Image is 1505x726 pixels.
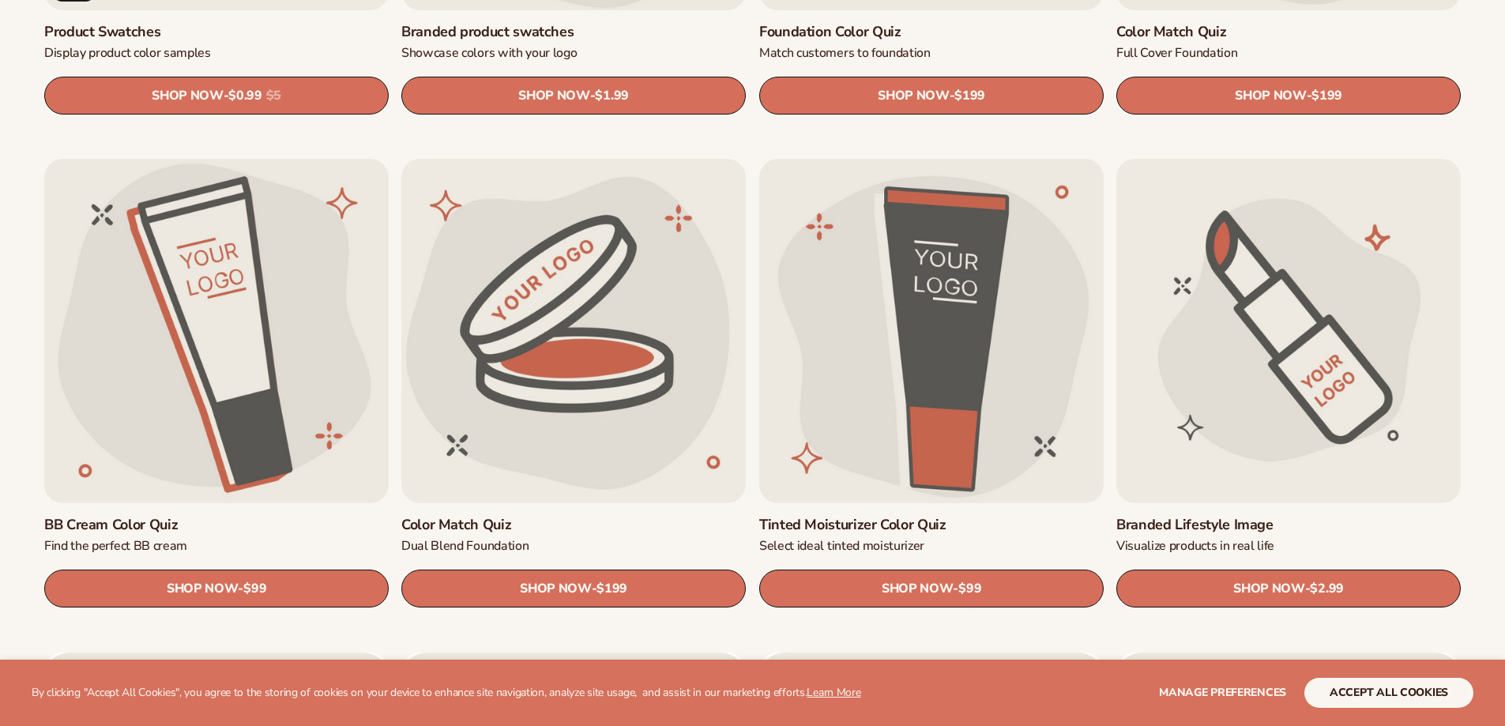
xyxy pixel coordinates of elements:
a: SHOP NOW- $99 [44,570,389,608]
a: Product Swatches [44,23,389,41]
span: SHOP NOW [1235,88,1306,103]
button: accept all cookies [1304,678,1473,708]
span: SHOP NOW [520,581,591,596]
span: $2.99 [1310,582,1343,597]
a: SHOP NOW- $199 [401,570,746,608]
a: SHOP NOW- $199 [759,77,1104,115]
span: $199 [954,88,985,103]
span: $1.99 [596,88,629,103]
span: SHOP NOW [882,581,953,596]
span: SHOP NOW [519,88,590,103]
a: SHOP NOW- $0.99 $5 [44,77,389,115]
a: SHOP NOW- $1.99 [401,77,746,115]
a: Branded product swatches [401,23,746,41]
a: SHOP NOW- $2.99 [1116,570,1461,608]
span: SHOP NOW [1233,581,1304,596]
a: Learn More [807,685,860,700]
span: $99 [243,582,266,597]
a: SHOP NOW- $99 [759,570,1104,608]
a: Foundation Color Quiz [759,23,1104,41]
span: SHOP NOW [152,88,223,103]
span: SHOP NOW [167,581,238,596]
a: SHOP NOW- $199 [1116,77,1461,115]
a: Color Match Quiz [1116,23,1461,41]
s: $5 [266,88,281,103]
a: Branded Lifestyle Image [1116,516,1461,534]
span: Manage preferences [1159,685,1286,700]
button: Manage preferences [1159,678,1286,708]
span: $99 [958,582,981,597]
span: $199 [1311,88,1342,103]
a: Color Match Quiz [401,516,746,534]
span: $199 [597,582,628,597]
span: SHOP NOW [878,88,949,103]
a: Tinted Moisturizer Color Quiz [759,516,1104,534]
p: By clicking "Accept All Cookies", you agree to the storing of cookies on your device to enhance s... [32,687,861,700]
a: BB Cream Color Quiz [44,516,389,534]
span: $0.99 [228,88,261,103]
